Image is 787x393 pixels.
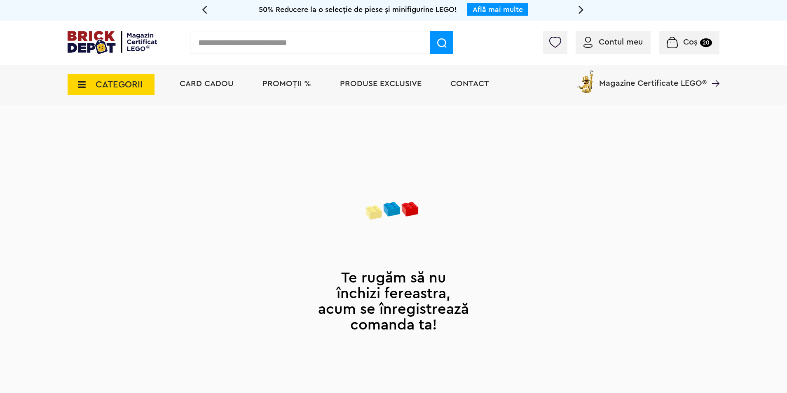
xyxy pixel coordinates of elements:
[450,80,489,88] a: Contact
[599,68,707,87] span: Magazine Certificate LEGO®
[340,80,422,88] a: Produse exclusive
[683,38,698,46] span: Coș
[583,38,643,46] a: Contul meu
[599,38,643,46] span: Contul meu
[259,6,457,13] span: 50% Reducere la o selecție de piese și minifigurine LEGO!
[231,168,557,250] img: loading
[180,80,234,88] a: Card Cadou
[700,38,712,47] small: 20
[96,80,143,89] span: CATEGORII
[318,270,470,333] h2: Te rugăm să nu închizi fereastra, acum se înregistrează comanda ta!
[707,68,719,77] a: Magazine Certificate LEGO®
[473,6,523,13] a: Află mai multe
[262,80,311,88] a: PROMOȚII %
